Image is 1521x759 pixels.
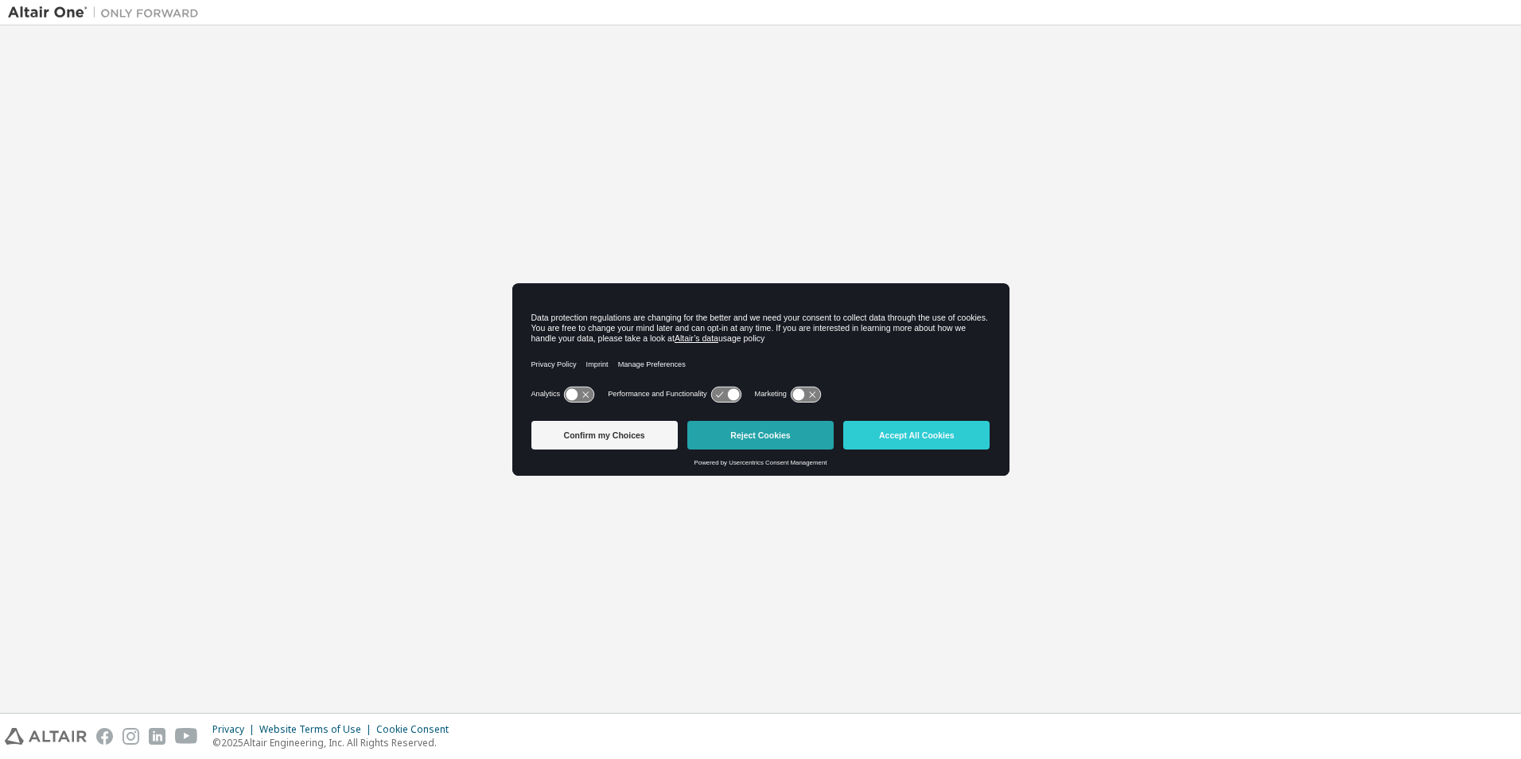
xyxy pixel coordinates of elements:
[123,728,139,745] img: instagram.svg
[212,736,458,749] p: © 2025 Altair Engineering, Inc. All Rights Reserved.
[212,723,259,736] div: Privacy
[149,728,165,745] img: linkedin.svg
[5,728,87,745] img: altair_logo.svg
[259,723,376,736] div: Website Terms of Use
[376,723,458,736] div: Cookie Consent
[8,5,207,21] img: Altair One
[96,728,113,745] img: facebook.svg
[175,728,198,745] img: youtube.svg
